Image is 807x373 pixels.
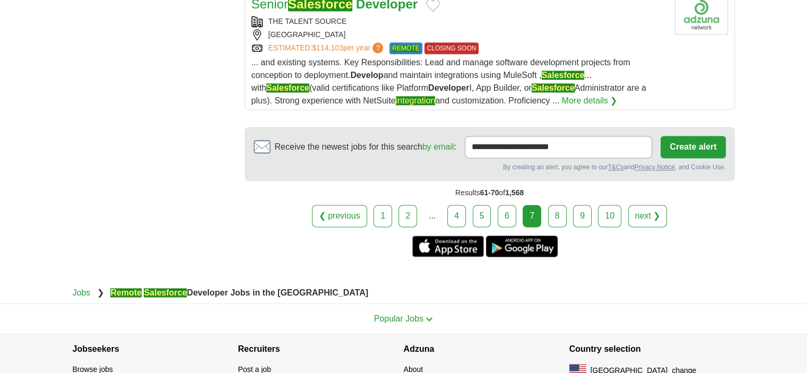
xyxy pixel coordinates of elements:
[498,205,516,227] a: 6
[473,205,491,227] a: 5
[312,44,343,52] span: $114,103
[480,188,499,197] span: 61-70
[447,205,466,227] a: 4
[245,181,735,205] div: Results of
[312,205,367,227] a: ❮ previous
[412,236,484,257] a: Get the iPhone app
[573,205,592,227] a: 9
[422,205,443,227] div: ...
[350,71,383,80] strong: Develop
[486,236,558,257] a: Get the Android app
[268,42,386,54] a: ESTIMATED:$114,103per year?
[110,288,368,297] strong: Developer Jobs in the [GEOGRAPHIC_DATA]
[608,163,623,171] a: T&Cs
[396,96,436,105] em: integration
[523,205,541,227] div: 7
[428,83,469,92] strong: Developer
[254,162,726,172] div: By creating an alert, you agree to our and , and Cookie Use.
[251,29,666,40] div: [GEOGRAPHIC_DATA]
[548,205,567,227] a: 8
[97,288,104,297] span: ❯
[73,288,91,297] a: Jobs
[251,16,666,27] div: THE TALENT SOURCE
[598,205,621,227] a: 10
[569,334,735,364] h4: Country selection
[266,83,309,92] em: Salesforce
[505,188,524,197] span: 1,568
[424,42,479,54] span: CLOSING SOON
[628,205,667,227] a: next ❯
[374,205,392,227] a: 1
[542,71,585,80] em: Salesforce
[372,42,383,53] span: ?
[422,142,454,151] a: by email
[398,205,417,227] a: 2
[110,288,142,297] em: Remote
[392,45,419,52] em: REMOTE
[562,94,618,107] a: More details ❯
[634,163,675,171] a: Privacy Notice
[251,58,646,105] span: ... and existing systems. Key Responsibilities: Lead and manage software development projects fro...
[661,136,725,158] button: Create alert
[144,288,187,297] em: Salesforce
[532,83,575,92] em: Salesforce
[275,141,456,153] span: Receive the newest jobs for this search :
[374,314,423,323] span: Popular Jobs
[426,317,433,322] img: toggle icon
